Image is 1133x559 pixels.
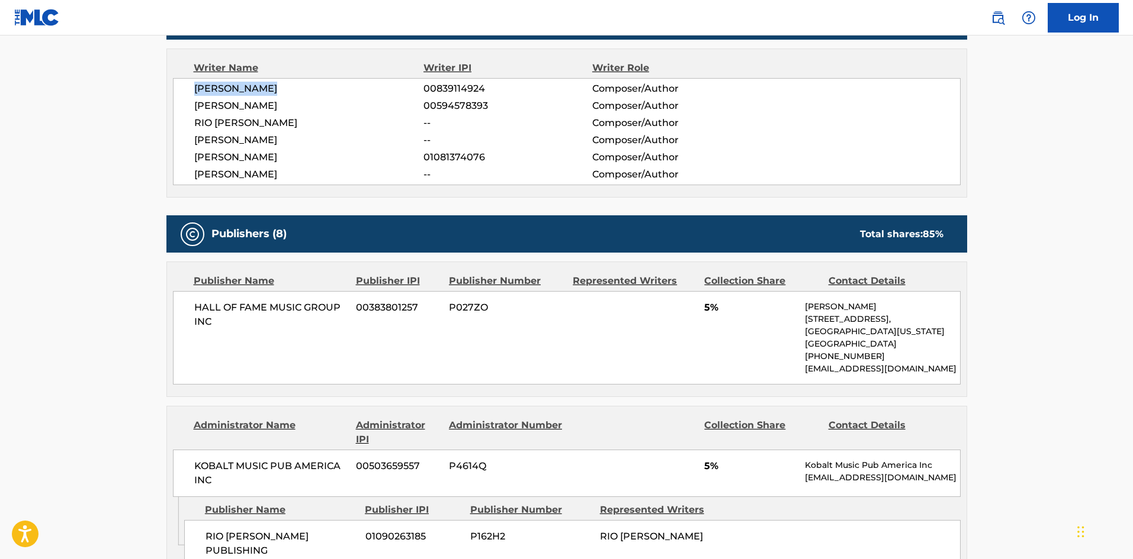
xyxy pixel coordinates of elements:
span: Composer/Author [592,99,746,113]
p: [EMAIL_ADDRESS][DOMAIN_NAME] [805,471,959,484]
div: Publisher Number [470,503,591,517]
div: Publisher Name [205,503,356,517]
div: Publisher IPI [365,503,461,517]
span: [PERSON_NAME] [194,150,424,164]
span: P162H2 [470,529,591,544]
p: [EMAIL_ADDRESS][DOMAIN_NAME] [805,363,959,375]
p: [GEOGRAPHIC_DATA][US_STATE] [805,325,959,338]
p: [PERSON_NAME] [805,300,959,313]
span: Composer/Author [592,150,746,164]
span: 01081374076 [423,150,592,164]
span: Composer/Author [592,167,746,182]
div: Writer IPI [423,61,592,75]
span: P4614Q [449,459,564,473]
span: HALL OF FAME MUSIC GROUP INC [194,300,348,329]
span: P027ZO [449,300,564,315]
div: Contact Details [829,418,943,447]
div: Contact Details [829,274,943,288]
div: Publisher Number [449,274,564,288]
span: 00503659557 [356,459,440,473]
div: Drag [1077,514,1084,550]
span: Composer/Author [592,116,746,130]
div: Administrator IPI [356,418,440,447]
p: [PHONE_NUMBER] [805,350,959,363]
div: Publisher IPI [356,274,440,288]
div: Administrator Name [194,418,347,447]
div: Help [1017,6,1041,30]
span: RIO [PERSON_NAME] [194,116,424,130]
img: help [1022,11,1036,25]
span: 00383801257 [356,300,440,315]
span: 00839114924 [423,82,592,96]
span: 01090263185 [365,529,461,544]
span: [PERSON_NAME] [194,167,424,182]
div: Represented Writers [600,503,721,517]
span: [PERSON_NAME] [194,133,424,147]
div: Writer Name [194,61,424,75]
span: 5% [704,300,796,315]
h5: Publishers (8) [211,227,287,241]
div: Collection Share [704,418,819,447]
div: Collection Share [704,274,819,288]
span: -- [423,133,592,147]
span: 5% [704,459,796,473]
span: KOBALT MUSIC PUB AMERICA INC [194,459,348,487]
span: 00594578393 [423,99,592,113]
span: [PERSON_NAME] [194,99,424,113]
span: 85 % [923,228,943,240]
span: Composer/Author [592,82,746,96]
img: search [991,11,1005,25]
div: Publisher Name [194,274,347,288]
span: [PERSON_NAME] [194,82,424,96]
p: Kobalt Music Pub America Inc [805,459,959,471]
a: Public Search [986,6,1010,30]
iframe: Chat Widget [1074,502,1133,559]
img: Publishers [185,227,200,241]
span: Composer/Author [592,133,746,147]
a: Log In [1048,3,1119,33]
span: -- [423,116,592,130]
p: [GEOGRAPHIC_DATA] [805,338,959,350]
div: Writer Role [592,61,746,75]
p: [STREET_ADDRESS], [805,313,959,325]
div: Administrator Number [449,418,564,447]
img: MLC Logo [14,9,60,26]
div: Total shares: [860,227,943,241]
div: Represented Writers [573,274,695,288]
span: RIO [PERSON_NAME] PUBLISHING [206,529,357,558]
span: -- [423,167,592,182]
span: RIO [PERSON_NAME] [600,531,703,542]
